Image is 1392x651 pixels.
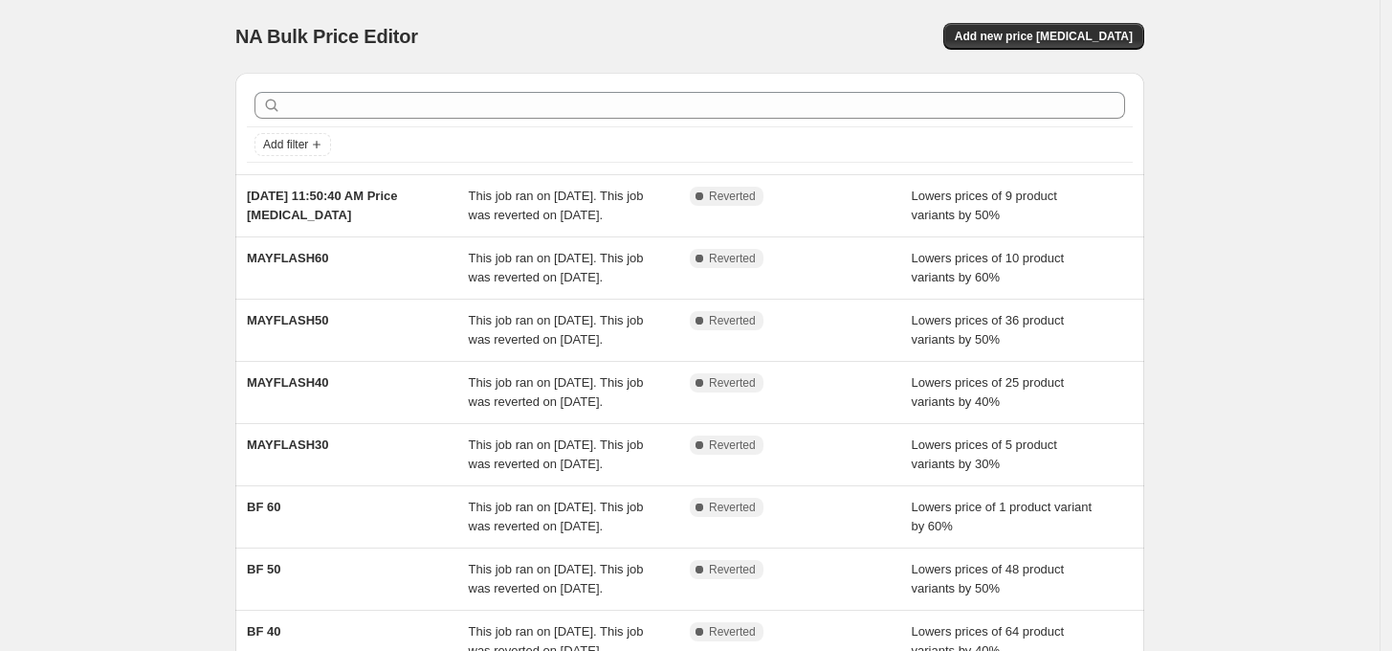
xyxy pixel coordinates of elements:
span: Reverted [709,375,756,391]
span: Add filter [263,137,308,152]
span: Lowers prices of 9 product variants by 50% [912,189,1057,222]
span: Reverted [709,189,756,204]
button: Add filter [254,133,331,156]
span: Lowers prices of 25 product variants by 40% [912,375,1065,409]
span: MAYFLASH30 [247,438,328,452]
span: NA Bulk Price Editor [235,26,418,47]
span: This job ran on [DATE]. This job was reverted on [DATE]. [469,189,644,222]
span: Add new price [MEDICAL_DATA] [955,29,1133,44]
span: BF 50 [247,562,280,576]
span: This job ran on [DATE]. This job was reverted on [DATE]. [469,251,644,284]
span: [DATE] 11:50:40 AM Price [MEDICAL_DATA] [247,189,398,222]
span: MAYFLASH60 [247,251,328,265]
span: Reverted [709,624,756,640]
span: Lowers prices of 36 product variants by 50% [912,313,1065,347]
span: Lowers prices of 10 product variants by 60% [912,251,1065,284]
span: Reverted [709,251,756,266]
span: Lowers prices of 5 product variants by 30% [912,438,1057,471]
span: This job ran on [DATE]. This job was reverted on [DATE]. [469,375,644,409]
span: Reverted [709,313,756,328]
span: MAYFLASH40 [247,375,328,390]
button: Add new price [MEDICAL_DATA] [943,23,1144,50]
span: Reverted [709,500,756,515]
span: BF 40 [247,624,280,639]
span: BF 60 [247,500,280,514]
span: This job ran on [DATE]. This job was reverted on [DATE]. [469,500,644,533]
span: This job ran on [DATE]. This job was reverted on [DATE]. [469,313,644,347]
span: MAYFLASH50 [247,313,328,327]
span: This job ran on [DATE]. This job was reverted on [DATE]. [469,438,644,471]
span: Lowers prices of 48 product variants by 50% [912,562,1065,595]
span: Reverted [709,438,756,453]
span: Reverted [709,562,756,577]
span: This job ran on [DATE]. This job was reverted on [DATE]. [469,562,644,595]
span: Lowers price of 1 product variant by 60% [912,500,1093,533]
